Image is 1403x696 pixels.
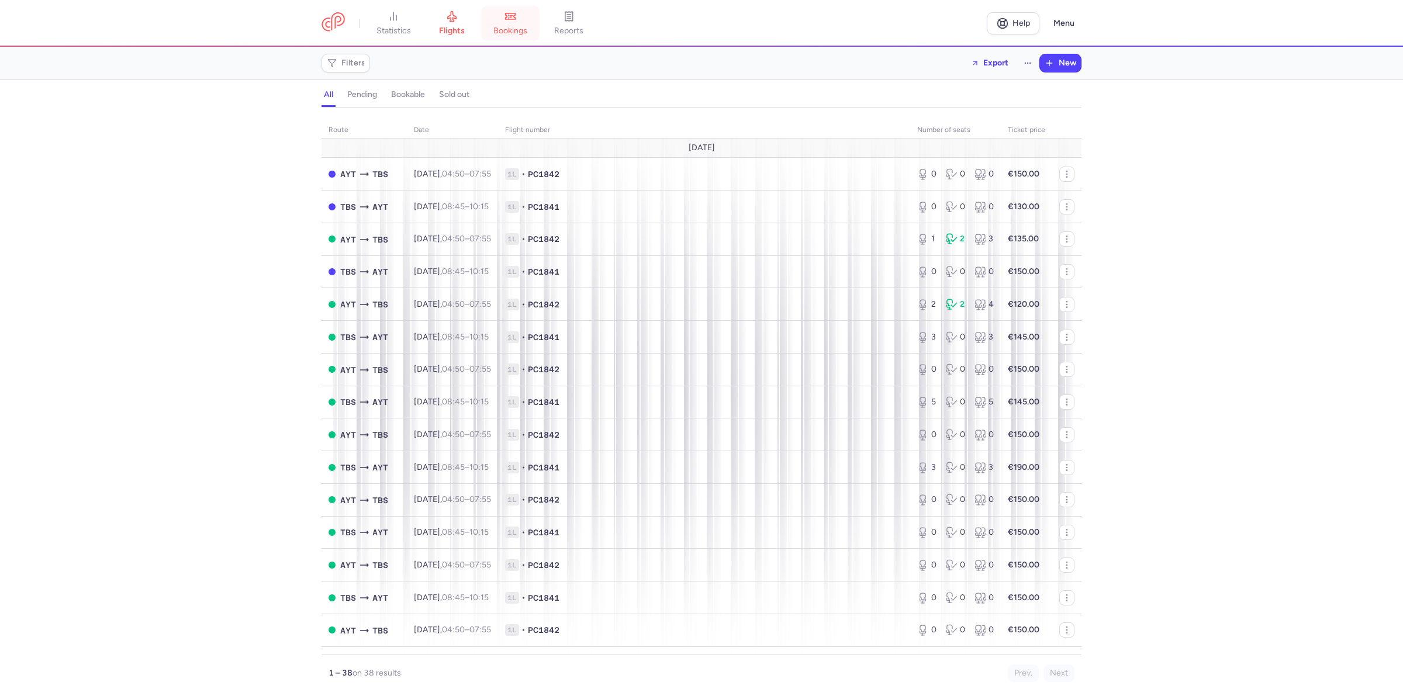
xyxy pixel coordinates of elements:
[528,201,559,213] span: PC1841
[505,396,519,408] span: 1L
[340,233,356,246] span: AYT
[946,527,965,538] div: 0
[442,169,491,179] span: –
[528,168,559,180] span: PC1842
[528,624,559,636] span: PC1842
[372,200,388,213] span: AYT
[414,364,491,374] span: [DATE],
[1008,593,1039,602] strong: €150.00
[442,527,489,537] span: –
[442,625,491,635] span: –
[505,201,519,213] span: 1L
[340,298,356,311] span: AYT
[1059,58,1076,68] span: New
[1008,494,1039,504] strong: €150.00
[528,592,559,604] span: PC1841
[521,331,526,343] span: •
[521,624,526,636] span: •
[975,429,994,441] div: 0
[917,266,937,278] div: 0
[1043,664,1074,682] button: Next
[1008,462,1039,472] strong: €190.00
[917,462,937,473] div: 3
[505,592,519,604] span: 1L
[505,299,519,310] span: 1L
[340,494,356,507] span: AYT
[946,299,965,310] div: 2
[521,396,526,408] span: •
[505,363,519,375] span: 1L
[946,201,965,213] div: 0
[340,591,356,604] span: TBS
[521,494,526,505] span: •
[917,559,937,571] div: 0
[528,299,559,310] span: PC1842
[442,430,491,439] span: –
[505,624,519,636] span: 1L
[442,560,491,570] span: –
[442,234,465,244] time: 04:50
[322,122,407,139] th: route
[975,299,994,310] div: 4
[481,11,540,36] a: bookings
[521,168,526,180] span: •
[439,89,469,100] h4: sold out
[528,429,559,441] span: PC1842
[469,202,489,212] time: 10:15
[910,122,1001,139] th: number of seats
[439,26,465,36] span: flights
[423,11,481,36] a: flights
[917,363,937,375] div: 0
[505,168,519,180] span: 1L
[917,429,937,441] div: 0
[521,201,526,213] span: •
[372,591,388,604] span: AYT
[353,668,401,678] span: on 38 results
[917,331,937,343] div: 3
[975,559,994,571] div: 0
[498,122,910,139] th: Flight number
[975,527,994,538] div: 0
[469,560,491,570] time: 07:55
[1008,169,1039,179] strong: €150.00
[528,331,559,343] span: PC1841
[917,201,937,213] div: 0
[442,494,491,504] span: –
[1008,332,1039,342] strong: €145.00
[528,266,559,278] span: PC1841
[442,202,489,212] span: –
[1008,664,1039,682] button: Prev.
[1008,234,1039,244] strong: €135.00
[414,527,489,537] span: [DATE],
[414,169,491,179] span: [DATE],
[364,11,423,36] a: statistics
[442,397,489,407] span: –
[469,397,489,407] time: 10:15
[946,559,965,571] div: 0
[975,363,994,375] div: 0
[469,299,491,309] time: 07:55
[917,233,937,245] div: 1
[528,363,559,375] span: PC1842
[442,234,491,244] span: –
[505,331,519,343] span: 1L
[442,299,491,309] span: –
[469,593,489,602] time: 10:15
[322,12,345,34] a: CitizenPlane red outlined logo
[1008,364,1039,374] strong: €150.00
[505,462,519,473] span: 1L
[340,331,356,344] span: TBS
[442,364,465,374] time: 04:50
[324,89,333,100] h4: all
[554,26,583,36] span: reports
[372,461,388,474] span: AYT
[442,494,465,504] time: 04:50
[442,364,491,374] span: –
[946,624,965,636] div: 0
[442,202,465,212] time: 08:45
[414,202,489,212] span: [DATE],
[372,233,388,246] span: TBS
[407,122,498,139] th: date
[521,363,526,375] span: •
[521,266,526,278] span: •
